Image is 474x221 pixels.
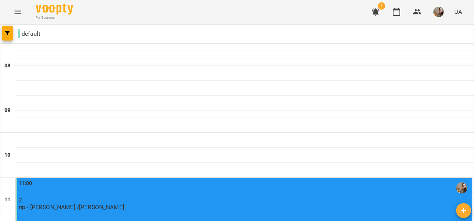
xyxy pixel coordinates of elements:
[451,5,465,19] button: UA
[4,106,10,115] h6: 09
[454,8,462,16] span: UA
[19,197,470,204] p: 2
[433,7,444,17] img: 064cb9cc0df9fe3f3a40f0bf741a8fe7.JPG
[378,2,385,10] span: 1
[4,151,10,159] h6: 10
[36,4,73,15] img: Voopty Logo
[19,179,32,188] label: 11:00
[18,29,40,38] p: default
[456,203,471,218] button: Створити урок
[4,196,10,204] h6: 11
[4,62,10,70] h6: 08
[456,182,467,193] img: Хадіжа Зейналова
[19,204,124,210] p: пр - [PERSON_NAME] /[PERSON_NAME]
[9,3,27,21] button: Menu
[36,15,73,20] span: For Business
